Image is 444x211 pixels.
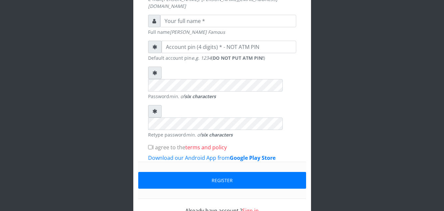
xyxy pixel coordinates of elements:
[213,55,264,61] b: DO NOT PUT ATM PIN!
[148,29,296,35] small: Full name
[148,93,296,100] small: Password
[185,144,227,151] a: terms and policy
[192,55,211,61] em: e.g. 1234
[148,131,296,138] small: Retype password
[148,143,227,151] label: I agree to the
[230,154,275,161] b: Google Play Store
[162,41,296,53] input: Account pin (4 digits) * - NOT ATM PIN
[186,132,233,138] em: min. of
[138,172,306,189] button: Register
[160,15,296,27] input: Your full name *
[170,29,225,35] em: [PERSON_NAME] Famous
[169,93,216,99] em: min. of
[185,93,216,99] strong: six characters
[148,154,275,161] a: Download our Android App fromGoogle Play Store
[201,132,233,138] strong: six characters
[148,145,152,149] input: I agree to theterms and policy
[148,54,296,61] small: Default account pin ( )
